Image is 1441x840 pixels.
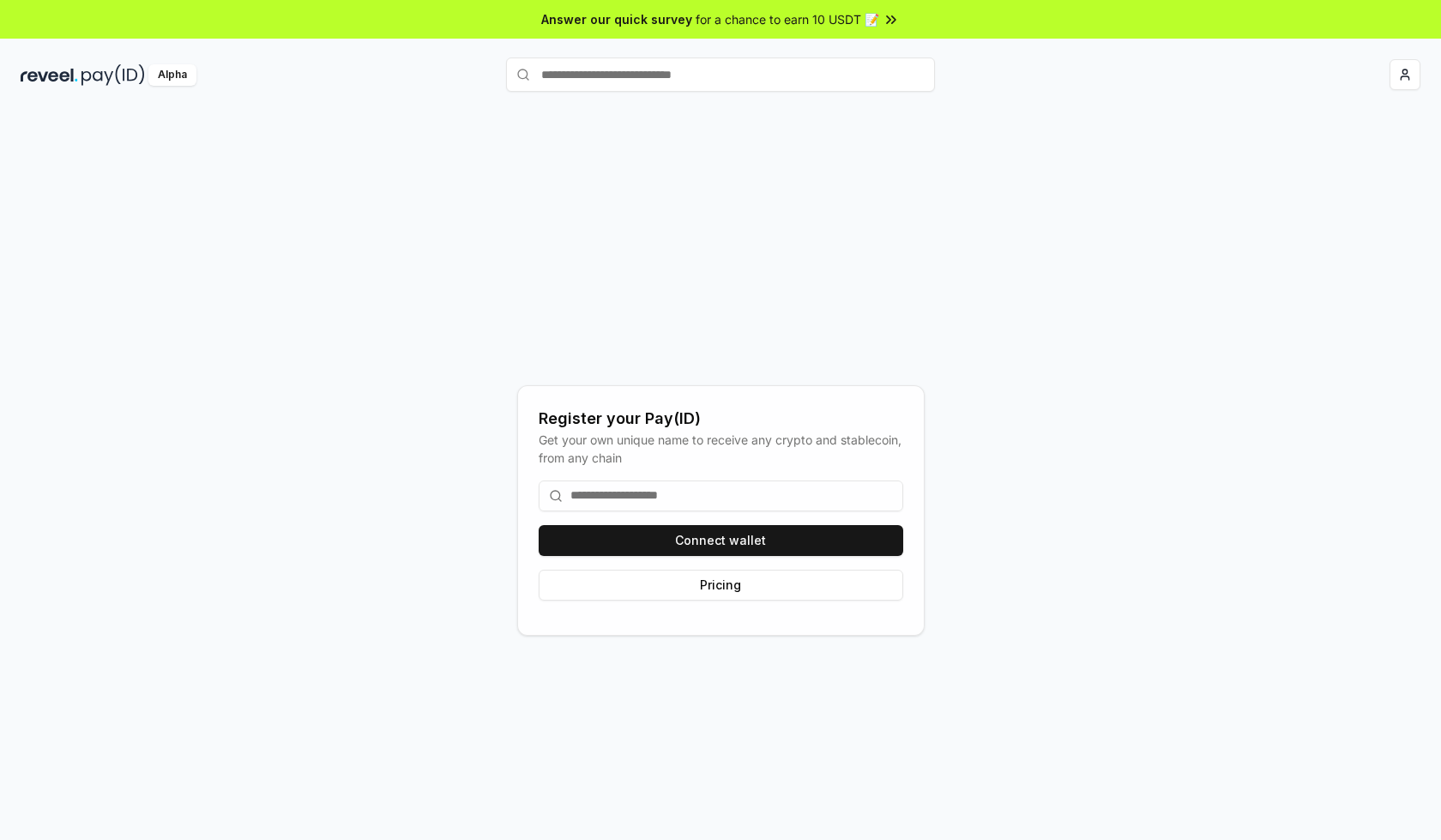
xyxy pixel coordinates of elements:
[696,10,879,28] span: for a chance to earn 10 USDT 📝
[541,10,692,28] span: Answer our quick survey
[539,570,903,601] button: Pricing
[81,64,145,86] img: pay_id
[539,525,903,556] button: Connect wallet
[539,407,903,431] div: Register your Pay(ID)
[21,64,78,86] img: reveel_dark
[148,64,196,86] div: Alpha
[539,431,903,467] div: Get your own unique name to receive any crypto and stablecoin, from any chain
